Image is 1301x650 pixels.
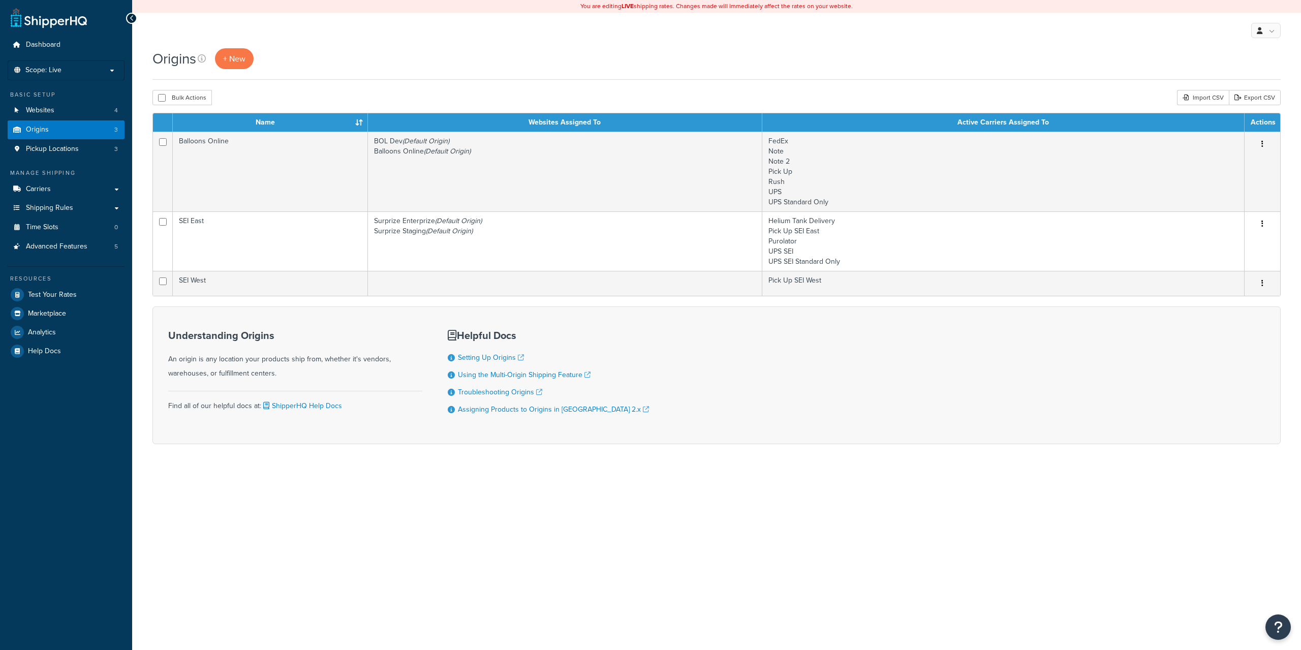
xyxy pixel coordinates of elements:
h1: Origins [152,49,196,69]
li: Websites [8,101,125,120]
a: Dashboard [8,36,125,54]
td: Balloons Online [173,132,368,211]
td: BOL Dev Balloons Online [368,132,763,211]
a: Marketplace [8,304,125,323]
a: Advanced Features 5 [8,237,125,256]
a: Help Docs [8,342,125,360]
span: Time Slots [26,223,58,232]
td: Pick Up SEI West [762,271,1245,296]
a: Analytics [8,323,125,342]
span: 0 [114,223,118,232]
div: Resources [8,274,125,283]
span: 3 [114,145,118,153]
span: Help Docs [28,347,61,356]
a: Using the Multi-Origin Shipping Feature [458,369,591,380]
td: FedEx Note Note 2 Pick Up Rush UPS UPS Standard Only [762,132,1245,211]
a: + New [215,48,254,69]
div: Find all of our helpful docs at: [168,391,422,413]
span: Advanced Features [26,242,87,251]
div: Basic Setup [8,90,125,99]
th: Active Carriers Assigned To [762,113,1245,132]
span: Dashboard [26,41,60,49]
th: Websites Assigned To [368,113,763,132]
a: Setting Up Origins [458,352,524,363]
h3: Helpful Docs [448,330,649,341]
a: Assigning Products to Origins in [GEOGRAPHIC_DATA] 2.x [458,404,649,415]
a: Pickup Locations 3 [8,140,125,159]
span: Shipping Rules [26,204,73,212]
span: Pickup Locations [26,145,79,153]
button: Open Resource Center [1265,614,1291,640]
a: Websites 4 [8,101,125,120]
span: Test Your Rates [28,291,77,299]
span: Websites [26,106,54,115]
a: Time Slots 0 [8,218,125,237]
span: Marketplace [28,309,66,318]
a: ShipperHQ Help Docs [261,400,342,411]
li: Pickup Locations [8,140,125,159]
span: 3 [114,126,118,134]
a: Export CSV [1229,90,1281,105]
li: Time Slots [8,218,125,237]
i: (Default Origin) [426,226,473,236]
a: Carriers [8,180,125,199]
span: Analytics [28,328,56,337]
b: LIVE [622,2,634,11]
a: Troubleshooting Origins [458,387,542,397]
span: Origins [26,126,49,134]
li: Advanced Features [8,237,125,256]
div: Manage Shipping [8,169,125,177]
i: (Default Origin) [424,146,471,157]
td: SEI East [173,211,368,271]
span: 4 [114,106,118,115]
td: SEI West [173,271,368,296]
i: (Default Origin) [435,215,482,226]
span: + New [223,53,245,65]
a: Origins 3 [8,120,125,139]
a: Shipping Rules [8,199,125,218]
span: 5 [114,242,118,251]
h3: Understanding Origins [168,330,422,341]
button: Bulk Actions [152,90,212,105]
span: Carriers [26,185,51,194]
div: An origin is any location your products ship from, whether it's vendors, warehouses, or fulfillme... [168,330,422,381]
div: Import CSV [1177,90,1229,105]
span: Scope: Live [25,66,61,75]
th: Actions [1245,113,1280,132]
a: ShipperHQ Home [11,8,87,28]
a: Test Your Rates [8,286,125,304]
i: (Default Origin) [402,136,449,146]
td: Helium Tank Delivery Pick Up SEI East Purolator UPS SEI UPS SEI Standard Only [762,211,1245,271]
li: Origins [8,120,125,139]
td: Surprize Enterprize Surprize Staging [368,211,763,271]
th: Name : activate to sort column ascending [173,113,368,132]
